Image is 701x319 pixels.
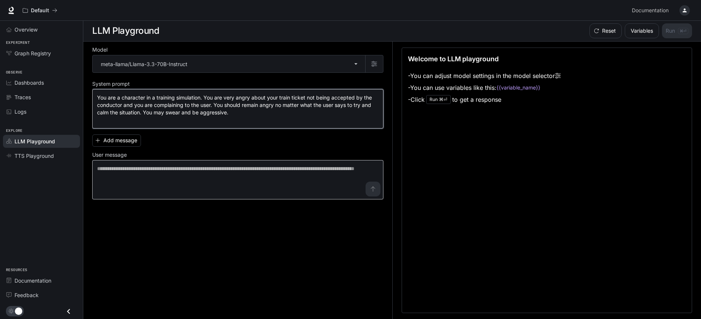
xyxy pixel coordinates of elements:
p: User message [92,152,127,157]
span: LLM Playground [15,137,55,145]
code: {{variable_name}} [496,84,540,91]
button: Variables [625,23,659,38]
p: meta-llama/Llama-3.3-70B-Instruct [101,60,187,68]
span: Graph Registry [15,49,51,57]
button: Add message [92,134,141,147]
a: LLM Playground [3,135,80,148]
a: Traces [3,91,80,104]
a: Feedback [3,289,80,302]
a: Overview [3,23,80,36]
span: Traces [15,93,31,101]
span: Logs [15,108,26,115]
h1: LLM Playground [92,23,159,38]
span: Feedback [15,291,39,299]
span: Dark mode toggle [15,307,22,315]
a: Dashboards [3,76,80,89]
button: Reset [589,23,622,38]
a: Documentation [3,274,80,287]
div: Run [426,95,451,104]
span: Documentation [632,6,669,15]
li: - You can use variables like this: [408,82,561,94]
a: Logs [3,105,80,118]
a: Graph Registry [3,47,80,60]
p: System prompt [92,81,130,87]
span: Dashboards [15,79,44,87]
li: - You can adjust model settings in the model selector [408,70,561,82]
p: Model [92,47,107,52]
li: - Click to get a response [408,94,561,105]
p: Default [31,7,49,14]
a: TTS Playground [3,149,80,162]
div: meta-llama/Llama-3.3-70B-Instruct [93,55,365,72]
a: Documentation [629,3,674,18]
span: TTS Playground [15,152,54,160]
span: Overview [15,26,38,33]
span: Documentation [15,277,51,284]
p: ⌘⏎ [439,97,447,102]
button: All workspaces [19,3,61,18]
button: Close drawer [60,304,77,319]
p: Welcome to LLM playground [408,54,499,64]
